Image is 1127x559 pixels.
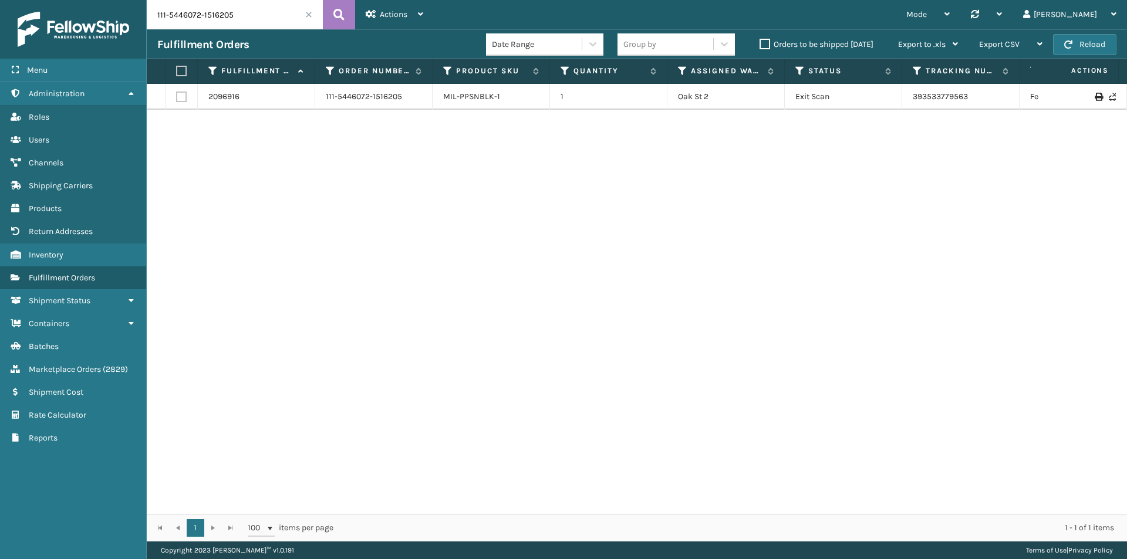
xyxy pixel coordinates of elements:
[913,92,968,101] a: 393533779563
[29,273,95,283] span: Fulfillment Orders
[29,433,58,443] span: Reports
[208,91,239,103] a: 2096916
[29,364,101,374] span: Marketplace Orders
[350,522,1114,534] div: 1 - 1 of 1 items
[18,12,129,47] img: logo
[326,91,402,103] a: 111-5446072-1516205
[29,89,85,99] span: Administration
[29,112,49,122] span: Roles
[29,158,63,168] span: Channels
[550,84,667,110] td: 1
[573,66,645,76] label: Quantity
[29,410,86,420] span: Rate Calculator
[456,66,527,76] label: Product SKU
[103,364,128,374] span: ( 2829 )
[906,9,927,19] span: Mode
[29,226,93,236] span: Return Addresses
[161,541,294,559] p: Copyright 2023 [PERSON_NAME]™ v 1.0.191
[1109,93,1116,101] i: Never Shipped
[29,250,63,260] span: Inventory
[1034,61,1116,80] span: Actions
[248,522,265,534] span: 100
[29,341,59,351] span: Batches
[29,204,62,214] span: Products
[29,296,90,306] span: Shipment Status
[492,38,583,50] div: Date Range
[667,84,785,110] td: Oak St 2
[760,39,873,49] label: Orders to be shipped [DATE]
[691,66,762,76] label: Assigned Warehouse
[29,135,49,145] span: Users
[187,519,204,537] a: 1
[926,66,997,76] label: Tracking Number
[1053,34,1116,55] button: Reload
[785,84,902,110] td: Exit Scan
[898,39,946,49] span: Export to .xls
[157,38,249,52] h3: Fulfillment Orders
[29,181,93,191] span: Shipping Carriers
[339,66,410,76] label: Order Number
[443,92,500,101] a: MIL-PPSNBLK-1
[1068,546,1113,554] a: Privacy Policy
[808,66,879,76] label: Status
[979,39,1020,49] span: Export CSV
[380,9,407,19] span: Actions
[27,65,48,75] span: Menu
[248,519,333,537] span: items per page
[221,66,292,76] label: Fulfillment Order Id
[623,38,656,50] div: Group by
[29,319,69,328] span: Containers
[29,387,83,397] span: Shipment Cost
[1026,541,1113,559] div: |
[1095,93,1102,101] i: Print Label
[1026,546,1067,554] a: Terms of Use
